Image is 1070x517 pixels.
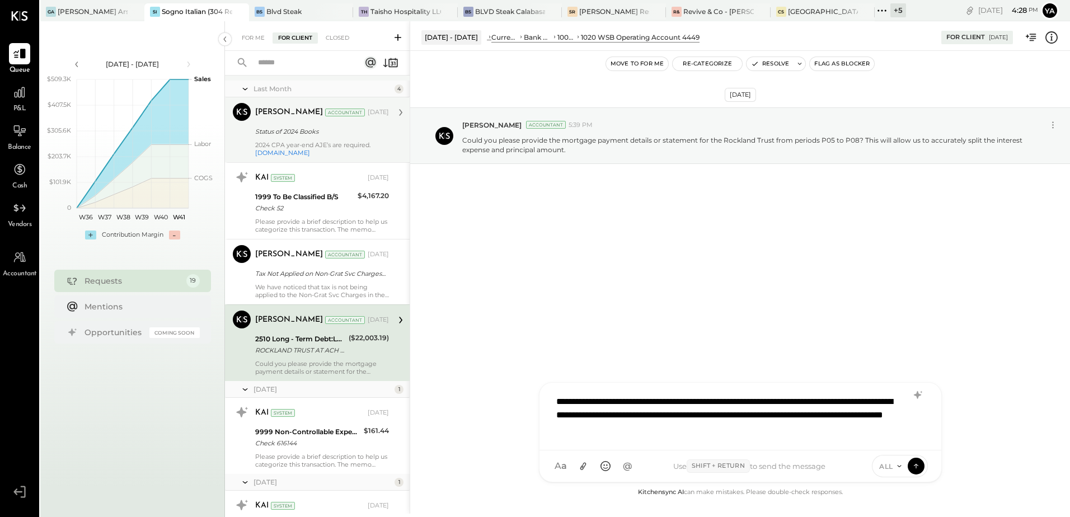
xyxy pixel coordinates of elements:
[364,425,389,436] div: $161.44
[368,173,389,182] div: [DATE]
[255,438,360,449] div: Check 616144
[48,101,71,109] text: $407.5K
[368,501,389,510] div: [DATE]
[271,409,295,417] div: System
[557,32,575,42] div: 1000 Cash
[150,7,160,17] div: SI
[10,65,30,76] span: Queue
[255,345,345,356] div: ROCKLAND TRUST AT ACH TRANSFERS AT TRNSFER AT External Transfer Rockland Trust Acct x5195
[162,7,232,16] div: Sogno Italian (304 Restaurant)
[606,57,669,70] button: Move to for me
[524,32,552,42] div: Bank Accounts
[579,7,649,16] div: [PERSON_NAME] Restaurant & Deli
[271,502,295,510] div: System
[1,82,39,114] a: P&L
[186,274,200,288] div: 19
[49,178,71,186] text: $101.9K
[3,269,37,279] span: Accountant
[255,268,386,279] div: Tax Not Applied on Non-Grat Svc Charges in POS
[255,500,269,511] div: KAI
[79,213,93,221] text: W36
[271,174,295,182] div: System
[85,301,194,312] div: Mentions
[1,120,39,153] a: Balance
[8,220,32,230] span: Vendors
[255,172,269,184] div: KAI
[266,7,302,16] div: Blvd Steak
[13,104,26,114] span: P&L
[946,33,985,42] div: For Client
[989,34,1008,41] div: [DATE]
[1,247,39,279] a: Accountant
[169,231,180,239] div: -
[194,140,211,148] text: Labor
[623,460,632,472] span: @
[255,149,310,157] a: [DOMAIN_NAME]
[48,152,71,160] text: $203.7K
[12,181,27,191] span: Cash
[581,32,700,42] div: 1020 WSB Operating Account 4449
[776,7,786,17] div: CS
[194,75,211,83] text: Sales
[358,190,389,201] div: $4,167.20
[255,141,389,157] div: 2024 CPA year-end AJE’s are required.
[1041,2,1059,20] button: Ya
[964,4,975,16] div: copy link
[255,203,354,214] div: Check 52
[98,213,111,221] text: W37
[254,84,392,93] div: Last Month
[638,459,861,473] div: Use to send the message
[725,88,756,102] div: [DATE]
[273,32,318,44] div: For Client
[1,159,39,191] a: Cash
[85,231,96,239] div: +
[102,231,163,239] div: Contribution Margin
[255,426,360,438] div: 9999 Non-Controllable Expenses:To Be Classified P&L
[890,3,906,17] div: + 5
[255,107,323,118] div: [PERSON_NAME]
[85,327,144,338] div: Opportunities
[1,43,39,76] a: Queue
[359,7,369,17] div: TH
[368,408,389,417] div: [DATE]
[747,57,794,70] button: Resolve
[116,213,130,221] text: W38
[810,57,874,70] button: Flag as Blocker
[395,84,403,93] div: 4
[683,7,753,16] div: Revive & Co - [PERSON_NAME]
[85,275,181,286] div: Requests
[47,126,71,134] text: $305.6K
[569,121,593,130] span: 5:39 PM
[255,7,265,17] div: BS
[421,30,481,44] div: [DATE] - [DATE]
[491,32,518,42] div: Current Assets
[149,327,200,338] div: Coming Soon
[325,251,365,258] div: Accountant
[561,460,567,472] span: a
[463,7,473,17] div: BS
[370,7,440,16] div: Taisho Hospitality LLC
[325,109,365,116] div: Accountant
[462,120,522,130] span: [PERSON_NAME]
[153,213,167,221] text: W40
[978,5,1038,16] div: [DATE]
[551,456,571,476] button: Aa
[255,453,389,468] div: Please provide a brief description to help us categorize this transaction. The memo might be help...
[255,360,389,375] div: Could you please provide the mortgage payment details or statement for the Rockland Trust from pe...
[462,135,1031,154] p: Could you please provide the mortgage payment details or statement for the Rockland Trust from pe...
[255,283,389,299] div: We have noticed that tax is not being applied to the Non-Grat Svc Charges in the POS system. Howe...
[368,250,389,259] div: [DATE]
[368,108,389,117] div: [DATE]
[58,7,128,16] div: [PERSON_NAME] Arso
[236,32,270,44] div: For Me
[879,462,893,471] span: ALL
[47,75,71,83] text: $509.3K
[255,218,389,233] div: Please provide a brief description to help us categorize this transaction. The memo might be help...
[320,32,355,44] div: Closed
[618,456,638,476] button: @
[788,7,858,16] div: [GEOGRAPHIC_DATA][PERSON_NAME]
[254,477,392,487] div: [DATE]
[255,333,345,345] div: 2510 Long - Term Debt:LOAN To [PERSON_NAME] Personal (EBSB Mortgage)
[255,249,323,260] div: [PERSON_NAME]
[526,121,566,129] div: Accountant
